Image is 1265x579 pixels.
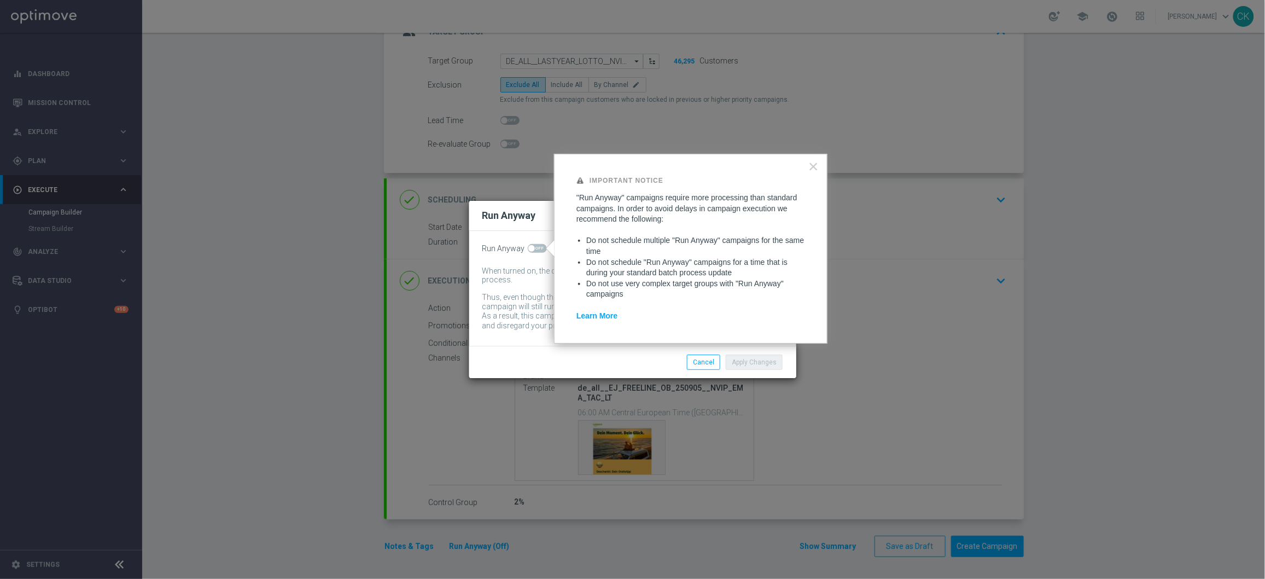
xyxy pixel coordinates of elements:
[687,355,720,370] button: Cancel
[586,235,805,257] li: Do not schedule multiple "Run Anyway" campaigns for the same time
[586,279,805,300] li: Do not use very complex target groups with "Run Anyway" campaigns
[482,209,536,222] h2: Run Anyway
[482,311,767,333] div: As a result, this campaign might include customers whose data has been changed and disregard your...
[808,158,819,175] button: Close
[482,267,767,285] div: When turned on, the campaign will be executed regardless of your site's batch-data process.
[482,293,767,311] div: Thus, even though the batch-data process might not be complete by then, the campaign will still r...
[726,355,783,370] button: Apply Changes
[576,311,617,320] a: Learn More
[586,257,805,279] li: Do not schedule "Run Anyway" campaigns for a time that is during your standard batch process update
[482,244,525,253] span: Run Anyway
[576,193,805,225] p: "Run Anyway" campaigns require more processing than standard campaigns. In order to avoid delays ...
[590,177,663,184] strong: Important Notice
